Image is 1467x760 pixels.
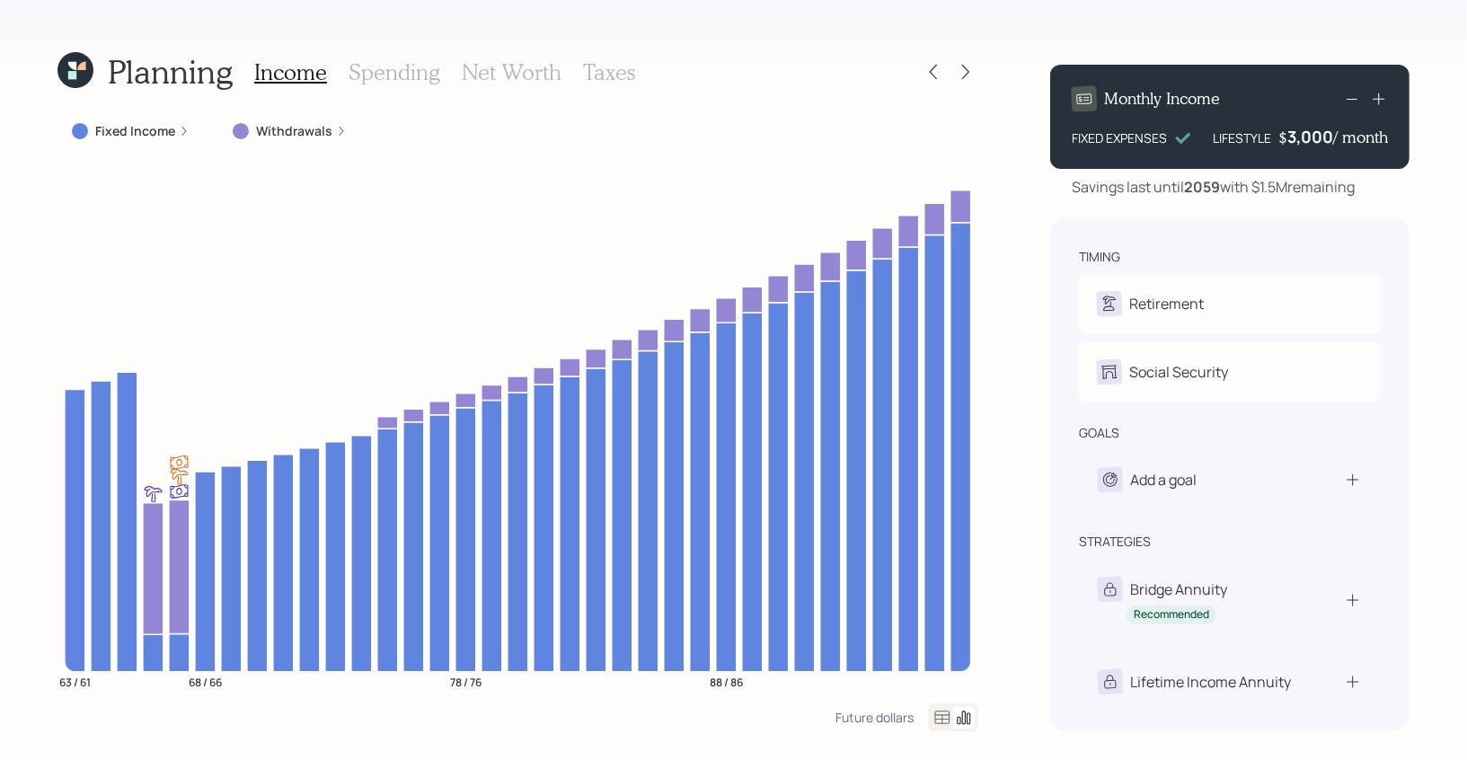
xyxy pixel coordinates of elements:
[710,675,743,690] tspan: 88 / 86
[254,59,327,85] h3: Income
[1079,533,1151,551] div: strategies
[189,675,222,690] tspan: 68 / 66
[1130,579,1227,600] div: Bridge Annuity
[1184,177,1220,197] b: 2059
[1130,469,1197,490] div: Add a goal
[1079,424,1119,442] div: goals
[108,52,233,91] h1: Planning
[462,59,561,85] h3: Net Worth
[1333,128,1388,147] h4: / month
[450,675,482,690] tspan: 78 / 76
[1104,89,1220,109] h4: Monthly Income
[583,59,635,85] h3: Taxes
[59,675,91,690] tspan: 63 / 61
[1130,671,1291,693] div: Lifetime Income Annuity
[1278,128,1287,147] h4: $
[1134,607,1209,623] div: Recommended
[256,122,332,140] label: Withdrawals
[1287,126,1333,147] div: 3,000
[1213,128,1271,147] div: LIFESTYLE
[1129,361,1228,383] div: Social Security
[1072,128,1167,147] div: FIXED EXPENSES
[1079,248,1120,266] div: timing
[835,709,914,726] div: Future dollars
[1129,293,1204,314] div: Retirement
[1072,176,1355,198] div: Savings last until with $1.5M remaining
[349,59,440,85] h3: Spending
[95,122,175,140] label: Fixed Income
